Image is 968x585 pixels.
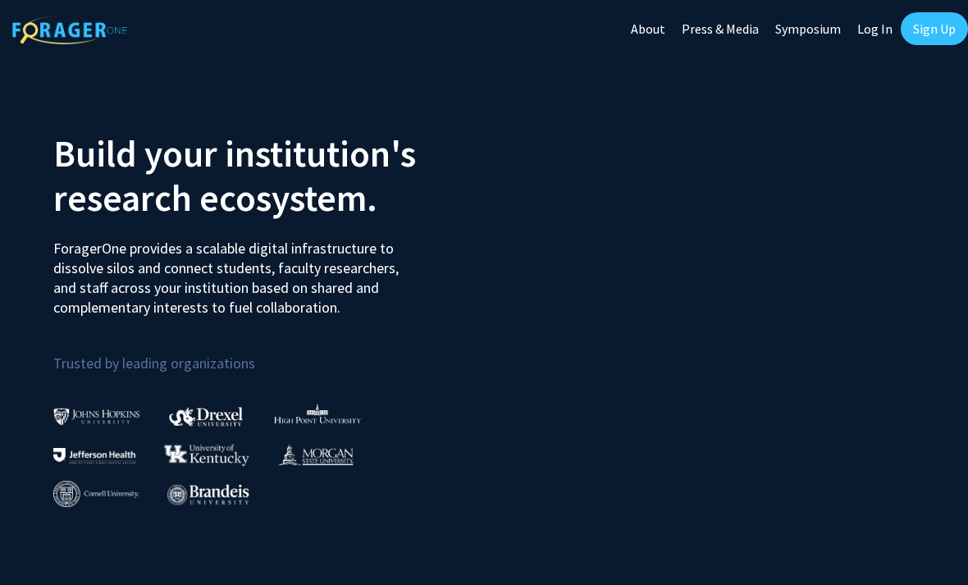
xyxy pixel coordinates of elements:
p: Trusted by leading organizations [53,331,472,376]
img: Cornell University [53,481,139,508]
img: Johns Hopkins University [53,408,140,425]
p: ForagerOne provides a scalable digital infrastructure to dissolve silos and connect students, fac... [53,226,422,318]
img: ForagerOne Logo [12,16,127,44]
img: Drexel University [169,407,243,426]
img: High Point University [274,404,361,423]
h2: Build your institution's research ecosystem. [53,131,472,220]
img: Thomas Jefferson University [53,448,135,464]
a: Sign Up [901,12,968,45]
img: University of Kentucky [164,444,249,466]
img: Brandeis University [167,484,249,505]
img: Morgan State University [278,444,354,465]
